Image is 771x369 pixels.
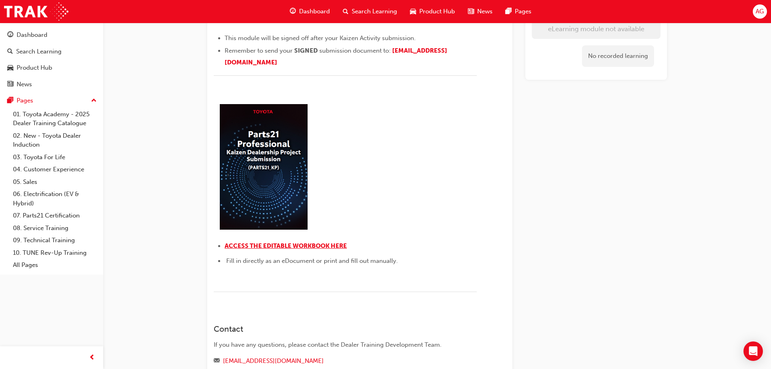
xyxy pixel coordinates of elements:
span: up-icon [91,96,97,106]
button: Pages [3,93,100,108]
span: submission document to: [319,47,391,54]
span: Remember to send your [225,47,293,54]
span: Pages [515,7,531,16]
a: 07. Parts21 Certification [10,209,100,222]
a: ACCESS THE EDITABLE WORKBOOK HERE [225,242,347,250]
a: Product Hub [3,60,100,75]
span: search-icon [7,48,13,55]
span: Dashboard [299,7,330,16]
a: 09. Technical Training [10,234,100,247]
span: car-icon [410,6,416,17]
div: No recorded learning [582,45,654,67]
a: guage-iconDashboard [283,3,336,20]
a: 05. Sales [10,176,100,188]
span: pages-icon [7,97,13,105]
h3: Contact [214,324,477,334]
a: 06. Electrification (EV & Hybrid) [10,188,100,209]
a: 01. Toyota Academy - 2025 Dealer Training Catalogue [10,108,100,130]
button: AG [753,4,767,19]
a: search-iconSearch Learning [336,3,404,20]
span: news-icon [7,81,13,88]
a: 03. Toyota For Life [10,151,100,164]
span: guage-icon [290,6,296,17]
a: 10. TUNE Rev-Up Training [10,247,100,259]
span: pages-icon [506,6,512,17]
a: Dashboard [3,28,100,43]
button: eLearning module not available [532,19,661,39]
a: [EMAIL_ADDRESS][DOMAIN_NAME] [223,357,324,365]
a: News [3,77,100,92]
div: Open Intercom Messenger [743,341,763,361]
img: Trak [4,2,68,21]
a: 04. Customer Experience [10,163,100,176]
a: 08. Service Training [10,222,100,235]
a: All Pages [10,259,100,271]
span: This module will be signed off after your Kaizen Activity submission. [225,34,416,42]
div: Product Hub [17,63,52,73]
span: email-icon [214,358,220,365]
span: news-icon [468,6,474,17]
div: Pages [17,96,33,105]
div: If you have any questions, please contact the Dealer Training Development Team. [214,340,477,350]
span: prev-icon [89,353,95,363]
span: search-icon [343,6,348,17]
span: News [477,7,493,16]
span: SIGNED [294,47,318,54]
button: DashboardSearch LearningProduct HubNews [3,26,100,93]
span: Product Hub [419,7,455,16]
div: News [17,80,32,89]
div: Email [214,356,477,366]
a: pages-iconPages [499,3,538,20]
span: AG [756,7,764,16]
span: car-icon [7,64,13,72]
a: Search Learning [3,44,100,59]
a: news-iconNews [461,3,499,20]
a: 02. New - Toyota Dealer Induction [10,130,100,151]
a: car-iconProduct Hub [404,3,461,20]
span: Fill in directly as an eDocument or print and fill out manually. [226,257,398,264]
div: Dashboard [17,30,47,40]
span: Search Learning [352,7,397,16]
span: guage-icon [7,32,13,39]
div: Search Learning [16,47,62,56]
